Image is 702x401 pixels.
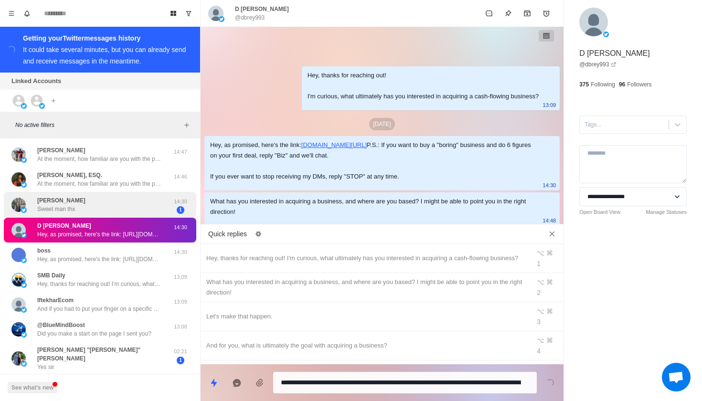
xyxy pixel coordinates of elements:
[250,373,269,392] button: Add media
[369,118,395,130] p: [DATE]
[11,223,26,237] img: picture
[619,80,625,89] p: 96
[37,179,161,188] p: At the moment, how familiar are you with the process of buying a business?
[206,253,524,264] div: Hey, thanks for reaching out! I'm curious, what ultimately has you interested in acquiring a cash...
[37,155,161,163] p: At the moment, how familiar are you with the process of buying a business?
[499,4,518,23] button: Pin
[37,305,161,313] p: And if you had to put your finger on a specific part of the process that’s holding you back from ...
[579,48,650,59] p: D [PERSON_NAME]
[169,198,192,206] p: 14:30
[206,311,524,322] div: Let's make that happen.
[301,141,367,148] a: [DOMAIN_NAME][URL]
[11,322,26,337] img: picture
[541,373,560,392] button: Send message
[37,329,151,338] p: Did you make a start on the page I sent you?
[21,232,27,238] img: picture
[206,340,524,351] div: And for you, what is ultimately the goal with acquiring a business?
[537,277,558,298] div: ⌥ ⌘ 2
[23,32,189,44] div: Getting your Twitter messages history
[19,6,34,21] button: Notifications
[37,271,65,280] p: SMB Daily
[11,76,61,86] p: Linked Accounts
[177,357,184,364] span: 1
[166,6,181,21] button: Board View
[537,335,558,356] div: ⌥ ⌘ 4
[23,46,186,65] div: It could take several minutes, but you can already send and receive messages in the meantime.
[21,361,27,367] img: picture
[210,196,539,217] div: What has you interested in acquiring a business, and where are you based? I might be able to poin...
[37,246,51,255] p: boss
[48,95,59,106] button: Add account
[8,382,57,393] button: See what's new
[21,282,27,288] img: picture
[537,248,558,269] div: ⌥ ⌘ 1
[544,226,560,242] button: Close quick replies
[479,4,499,23] button: Mark as unread
[177,206,184,214] span: 1
[169,223,192,232] p: 14:30
[208,229,247,239] p: Quick replies
[4,6,19,21] button: Menu
[181,6,196,21] button: Show unread conversations
[37,280,161,288] p: Hey, thanks for reaching out! I'm curious, what ultimately has you interested in acquiring a cash...
[308,70,539,102] div: Hey, thanks for reaching out! I'm curious, what ultimately has you interested in acquiring a cash...
[11,148,26,162] img: picture
[37,363,54,371] p: Yes sir
[15,121,181,129] p: No active filters
[251,226,266,242] button: Edit quick replies
[543,180,556,190] p: 14:30
[235,13,265,22] p: @dbrey993
[37,222,91,230] p: D [PERSON_NAME]
[37,230,161,239] p: Hey, as promised, here's the link: [URL][DOMAIN_NAME] P.S.: If you want to buy a "boring" busines...
[37,346,169,363] p: [PERSON_NAME] "[PERSON_NAME]" [PERSON_NAME]
[21,307,27,313] img: picture
[627,80,651,89] p: Followers
[662,363,691,391] a: Open chat
[37,205,75,213] p: Sweet man thx
[37,171,102,179] p: [PERSON_NAME], ESQ.
[169,323,192,331] p: 13:08
[21,182,27,188] img: picture
[11,297,26,312] img: picture
[21,157,27,163] img: picture
[169,348,192,356] p: 02:21
[591,80,615,89] p: Following
[537,306,558,327] div: ⌥ ⌘ 3
[37,321,85,329] p: @BlueMindBoost
[169,148,192,156] p: 14:47
[39,103,45,109] img: picture
[21,207,27,213] img: picture
[204,373,223,392] button: Quick replies
[11,273,26,287] img: picture
[543,100,556,110] p: 13:09
[603,32,609,37] img: picture
[227,373,246,392] button: Reply with AI
[37,196,85,205] p: [PERSON_NAME]
[169,248,192,256] p: 14:30
[21,332,27,338] img: picture
[206,277,524,298] div: What has you interested in acquiring a business, and where are you based? I might be able to poin...
[37,146,85,155] p: [PERSON_NAME]
[208,6,223,21] img: picture
[579,80,589,89] p: 375
[181,119,192,131] button: Add filters
[579,8,608,36] img: picture
[11,351,26,366] img: picture
[579,60,617,69] a: @dbrey993
[518,4,537,23] button: Archive
[169,273,192,281] p: 13:09
[579,208,620,216] a: Open Board View
[21,103,27,109] img: picture
[210,140,539,182] div: Hey, as promised, here's the link: P.S.: If you want to buy a "boring" business and do 6 figures ...
[169,173,192,181] p: 14:46
[11,172,26,187] img: picture
[543,215,556,226] p: 14:48
[646,208,687,216] a: Manage Statuses
[11,198,26,212] img: picture
[37,255,161,264] p: Hey, as promised, here's the link: [URL][DOMAIN_NAME] P.S.: If you want to buy a "boring" busines...
[219,16,224,22] img: picture
[21,257,27,263] img: picture
[235,5,289,13] p: D [PERSON_NAME]
[537,4,556,23] button: Add reminder
[37,296,74,305] p: IftekharEcom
